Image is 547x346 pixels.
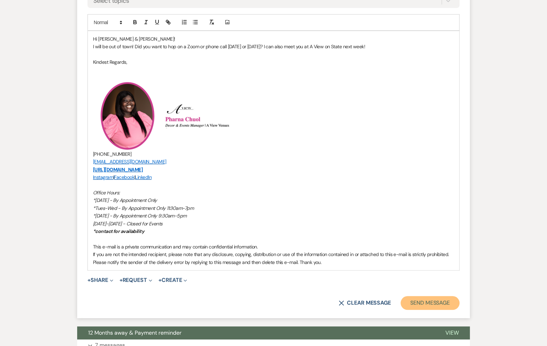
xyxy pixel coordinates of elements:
button: Create [158,277,187,283]
p: I will be out of town! Did you want to hop on a Zoom or phone call [DATE] or [DATE]? I can also m... [93,43,454,50]
button: 12 Months away & Payment reminder [77,326,434,339]
img: Screenshot 2025-04-02 at 3.30.15 PM.png [163,103,239,128]
span: View [445,329,459,336]
em: *contact for availability [93,228,144,234]
a: [EMAIL_ADDRESS][DOMAIN_NAME] [93,159,166,165]
button: Clear message [339,300,391,306]
a: Facebook [114,174,134,180]
span: + [120,277,123,283]
span: | [113,174,114,180]
p: Kindest Regards, [93,58,454,66]
em: *[DATE] - By Appointment Only [93,197,157,203]
span: This e-mail is a private communication and may contain confidential information. [93,244,258,250]
p: Hi [PERSON_NAME] & [PERSON_NAME]! [93,35,454,43]
img: PC .png [93,81,162,150]
em: *Tues-Wed - By Appointment Only 11:30am-7pm [93,205,194,211]
em: *[DATE] - By Appointment Only 9:30am-5pm [93,213,187,219]
button: Send Message [401,296,460,310]
span: [PHONE_NUMBER] [93,151,131,157]
span: | [134,174,135,180]
a: LinkedIn [135,174,152,180]
span: + [158,277,162,283]
a: Instagram [93,174,113,180]
a: [URL][DOMAIN_NAME] [93,166,143,173]
span: If you are not the intended recipient, please note that any disclosure, copying, distribution or ... [93,251,450,265]
span: + [87,277,91,283]
em: Office Hours: [93,190,120,196]
em: [DATE]-[DATE] - Closed for Events [93,221,163,227]
button: Share [87,277,113,283]
button: View [434,326,470,339]
span: 12 Months away & Payment reminder [88,329,182,336]
button: Request [120,277,152,283]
